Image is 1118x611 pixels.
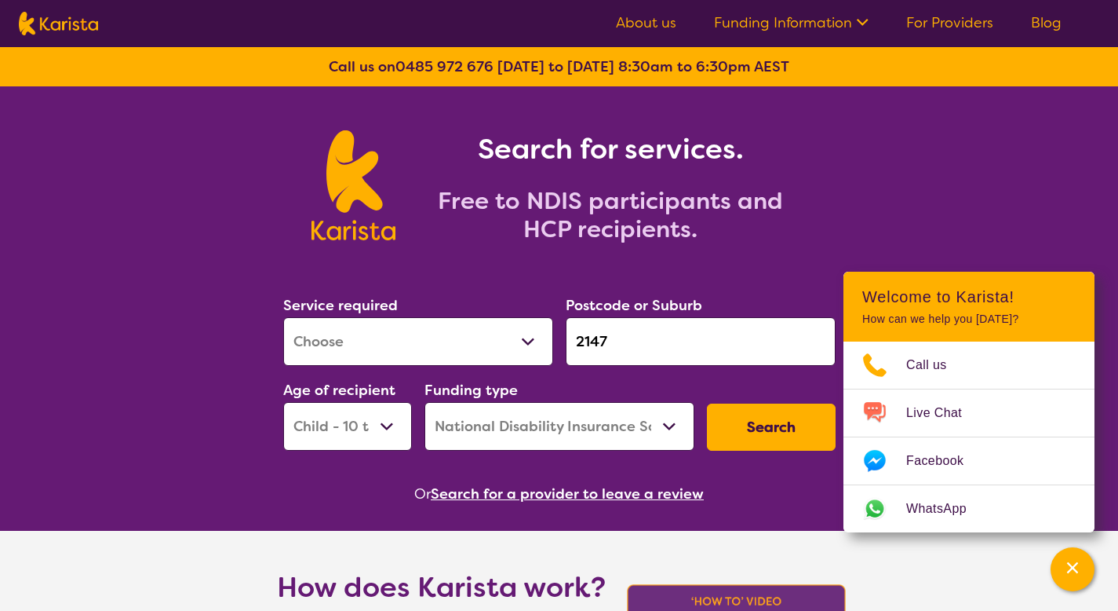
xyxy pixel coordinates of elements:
[329,57,789,76] b: Call us on [DATE] to [DATE] 8:30am to 6:30pm AEST
[311,130,395,240] img: Karista logo
[707,404,836,451] button: Search
[414,130,807,168] h1: Search for services.
[19,12,98,35] img: Karista logo
[414,482,431,506] span: Or
[414,187,807,243] h2: Free to NDIS participants and HCP recipients.
[714,13,869,32] a: Funding Information
[906,353,966,377] span: Call us
[906,497,985,521] span: WhatsApp
[906,401,981,425] span: Live Chat
[843,485,1094,532] a: Web link opens in a new tab.
[843,342,1094,532] ul: Choose channel
[277,569,606,606] h1: How does Karista work?
[843,272,1094,532] div: Channel Menu
[1031,13,1062,32] a: Blog
[1051,547,1094,591] button: Channel Menu
[906,449,982,473] span: Facebook
[862,287,1076,306] h2: Welcome to Karista!
[424,381,518,400] label: Funding type
[862,313,1076,326] p: How can we help you [DATE]?
[566,317,836,366] input: Type
[616,13,676,32] a: About us
[431,482,704,506] button: Search for a provider to leave a review
[906,13,993,32] a: For Providers
[283,296,398,315] label: Service required
[283,381,395,400] label: Age of recipient
[566,296,702,315] label: Postcode or Suburb
[395,57,493,76] a: 0485 972 676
